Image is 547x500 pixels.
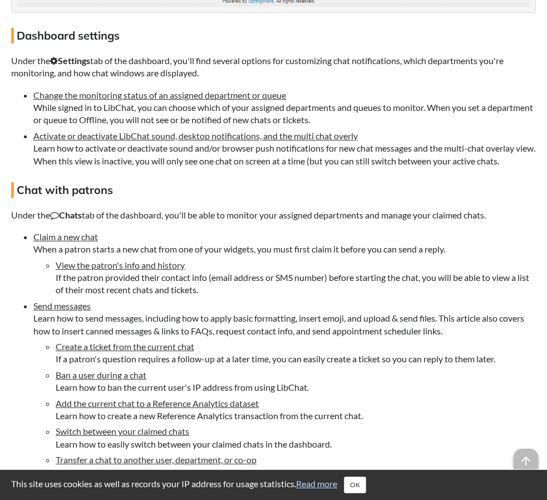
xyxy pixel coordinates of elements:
[56,259,536,297] li: If the patron provided their contact info (email address or SMS number) before starting the chat,...
[56,398,259,409] a: Add the current chat to a Reference Analytics dataset
[344,477,366,493] button: Close
[56,425,536,450] li: Learn how to easily switch between your claimed chats in the dashboard.
[33,129,536,167] li: Learn how to activate or deactivate sound and/or browser push notifications for new chat messages...
[296,478,337,489] a: Read more
[56,260,185,270] a: View the patron's info and history
[514,449,538,473] span: arrow_upward
[33,231,98,242] a: Claim a new chat
[11,182,536,198] h4: Chat with patrons
[514,449,538,460] a: arrow_upward
[33,230,536,297] li: When a patron starts a new chat from one of your widgets, you must first claim it before you can ...
[56,341,194,352] a: Create a ticket from the current chat
[33,89,536,127] li: While signed in to LibChat, you can choose which of your assigned departments and queues to monit...
[56,453,536,479] li: Learn how to transfer a chat to another online user or department.
[11,209,536,221] p: Under the tab of the dashboard, you'll be able to monitor your assigned departments and manage yo...
[56,454,257,465] a: Transfer a chat to another user, department, or co-op
[33,130,358,141] a: Activate or deactivate LibChat sound, desktop notifications, and the multi chat overly
[33,300,91,311] a: Send messages
[33,299,536,479] li: Learn how to send messages, including how to apply basic formatting, insert emoji, and upload & s...
[56,426,189,436] a: Switch between your claimed chats
[33,90,286,100] a: Change the monitoring status of an assigned department or queue
[50,210,82,220] strong: Chats
[56,397,536,423] li: Learn how to create a new Reference Analytics transaction from the current chat.
[50,55,90,66] strong: Settings
[56,370,146,380] a: Ban a user during a chat
[56,340,536,366] li: If a patron's question requires a follow-up at a later time, you can easily create a ticket so yo...
[56,368,536,394] li: Learn how to ban the current user's IP address from using LibChat.
[11,28,536,43] h4: Dashboard settings
[11,55,536,80] p: Under the tab of the dashboard, you'll find several options for customizing chat notifications, w...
